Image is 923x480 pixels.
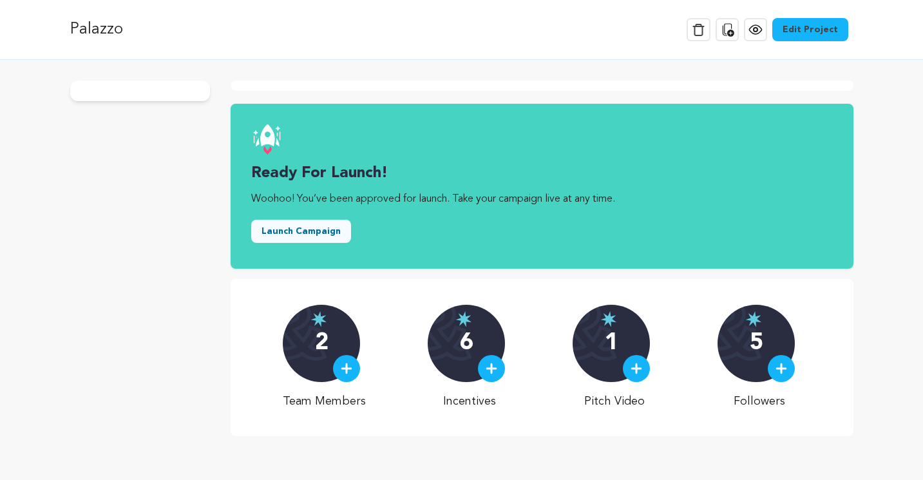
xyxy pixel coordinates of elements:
p: 2 [315,331,328,356]
img: plus.svg [486,363,497,374]
p: 6 [460,331,473,356]
img: plus.svg [341,363,352,374]
p: Incentives [428,392,511,410]
button: Launch Campaign [251,220,351,243]
img: plus.svg [776,363,787,374]
p: Team Members [283,392,366,410]
a: Edit Project [772,18,848,41]
p: Woohoo! You’ve been approved for launch. Take your campaign live at any time. [251,191,832,207]
h3: Ready for launch! [251,163,832,184]
p: Pitch Video [573,392,656,410]
p: 1 [605,331,618,356]
p: Followers [718,392,801,410]
img: plus.svg [631,363,642,374]
p: Palazzo [70,18,123,41]
p: 5 [750,331,763,356]
img: launch.svg [251,124,282,155]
